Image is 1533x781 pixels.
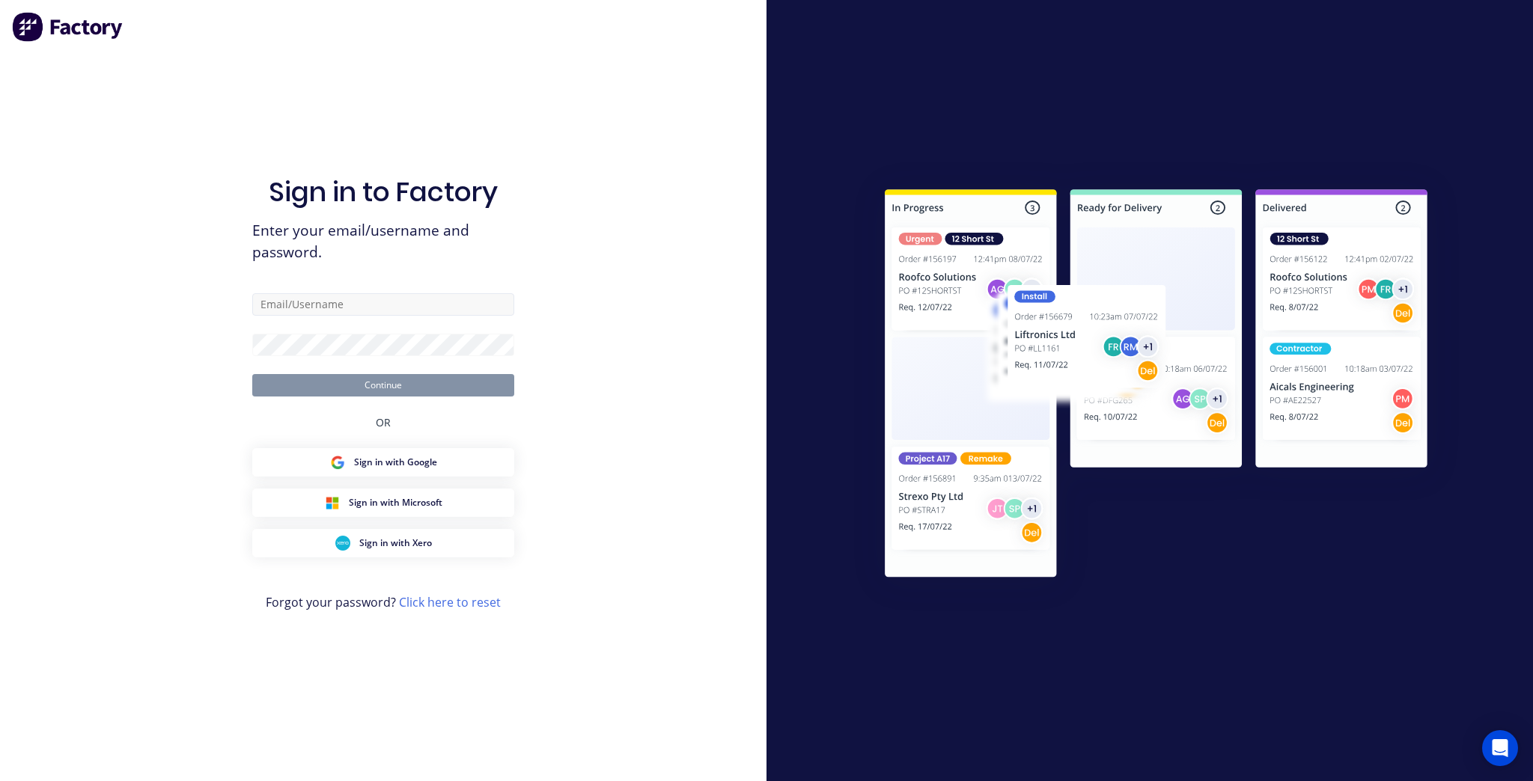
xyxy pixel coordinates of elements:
img: Factory [12,12,124,42]
h1: Sign in to Factory [269,176,498,208]
span: Sign in with Xero [359,536,432,550]
span: Forgot your password? [266,593,501,611]
div: OR [376,396,391,448]
div: Open Intercom Messenger [1482,730,1518,766]
span: Sign in with Microsoft [349,496,442,509]
button: Continue [252,374,514,396]
button: Microsoft Sign inSign in with Microsoft [252,488,514,517]
img: Xero Sign in [335,536,350,551]
span: Sign in with Google [354,456,437,469]
img: Sign in [852,159,1460,613]
button: Xero Sign inSign in with Xero [252,529,514,557]
img: Microsoft Sign in [325,495,340,510]
img: Google Sign in [330,455,345,470]
input: Email/Username [252,293,514,316]
a: Click here to reset [399,594,501,610]
button: Google Sign inSign in with Google [252,448,514,477]
span: Enter your email/username and password. [252,220,514,263]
